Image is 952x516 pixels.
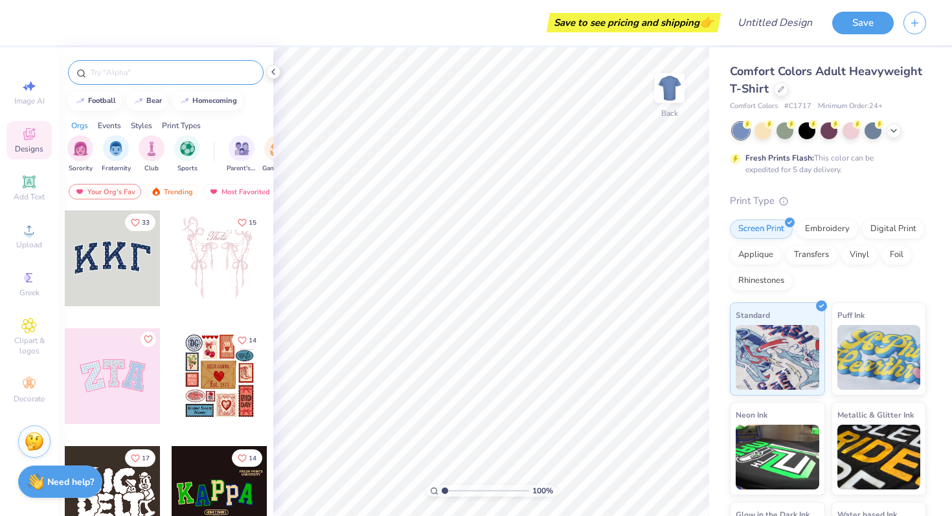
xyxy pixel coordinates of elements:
[227,135,256,174] div: filter for Parent's Weekend
[14,394,45,404] span: Decorate
[249,219,256,226] span: 15
[131,120,152,131] div: Styles
[249,337,256,344] span: 14
[699,14,714,30] span: 👉
[144,164,159,174] span: Club
[730,194,926,208] div: Print Type
[227,135,256,174] button: filter button
[730,271,793,291] div: Rhinestones
[203,184,276,199] div: Most Favorited
[67,135,93,174] div: filter for Sorority
[657,75,683,101] img: Back
[862,219,925,239] div: Digital Print
[745,153,814,163] strong: Fresh Prints Flash:
[141,331,156,347] button: Like
[74,187,85,196] img: most_fav.gif
[89,66,255,79] input: Try "Alpha"
[745,152,905,175] div: This color can be expedited for 5 day delivery.
[126,91,168,111] button: bear
[102,135,131,174] button: filter button
[209,187,219,196] img: most_fav.gif
[98,120,121,131] div: Events
[102,164,131,174] span: Fraternity
[19,287,40,298] span: Greek
[146,97,162,104] div: bear
[249,455,256,462] span: 14
[818,101,883,112] span: Minimum Order: 24 +
[270,141,285,156] img: Game Day Image
[837,325,921,390] img: Puff Ink
[174,135,200,174] button: filter button
[232,214,262,231] button: Like
[172,91,243,111] button: homecoming
[837,308,865,322] span: Puff Ink
[14,96,45,106] span: Image AI
[832,12,894,34] button: Save
[232,331,262,349] button: Like
[14,192,45,202] span: Add Text
[144,141,159,156] img: Club Image
[125,214,155,231] button: Like
[139,135,164,174] button: filter button
[837,408,914,421] span: Metallic & Glitter Ink
[73,141,88,156] img: Sorority Image
[837,425,921,489] img: Metallic & Glitter Ink
[133,97,144,105] img: trend_line.gif
[15,144,43,154] span: Designs
[227,164,256,174] span: Parent's Weekend
[736,308,770,322] span: Standard
[67,135,93,174] button: filter button
[69,184,141,199] div: Your Org's Fav
[180,141,195,156] img: Sports Image
[550,13,718,32] div: Save to see pricing and shipping
[174,135,200,174] div: filter for Sports
[68,91,122,111] button: football
[841,245,878,265] div: Vinyl
[47,476,94,488] strong: Need help?
[142,455,150,462] span: 17
[88,97,116,104] div: football
[125,449,155,467] button: Like
[234,141,249,156] img: Parent's Weekend Image
[139,135,164,174] div: filter for Club
[109,141,123,156] img: Fraternity Image
[6,335,52,356] span: Clipart & logos
[162,120,201,131] div: Print Types
[736,425,819,489] img: Neon Ink
[145,184,199,199] div: Trending
[730,219,793,239] div: Screen Print
[71,120,88,131] div: Orgs
[736,325,819,390] img: Standard
[151,187,161,196] img: trending.gif
[179,97,190,105] img: trend_line.gif
[797,219,858,239] div: Embroidery
[177,164,198,174] span: Sports
[881,245,912,265] div: Foil
[75,97,85,105] img: trend_line.gif
[661,107,678,119] div: Back
[192,97,237,104] div: homecoming
[736,408,767,421] span: Neon Ink
[262,135,292,174] div: filter for Game Day
[69,164,93,174] span: Sorority
[727,10,822,36] input: Untitled Design
[730,63,922,96] span: Comfort Colors Adult Heavyweight T-Shirt
[730,101,778,112] span: Comfort Colors
[730,245,782,265] div: Applique
[262,164,292,174] span: Game Day
[784,101,811,112] span: # C1717
[262,135,292,174] button: filter button
[142,219,150,226] span: 33
[232,449,262,467] button: Like
[16,240,42,250] span: Upload
[102,135,131,174] div: filter for Fraternity
[532,485,553,497] span: 100 %
[786,245,837,265] div: Transfers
